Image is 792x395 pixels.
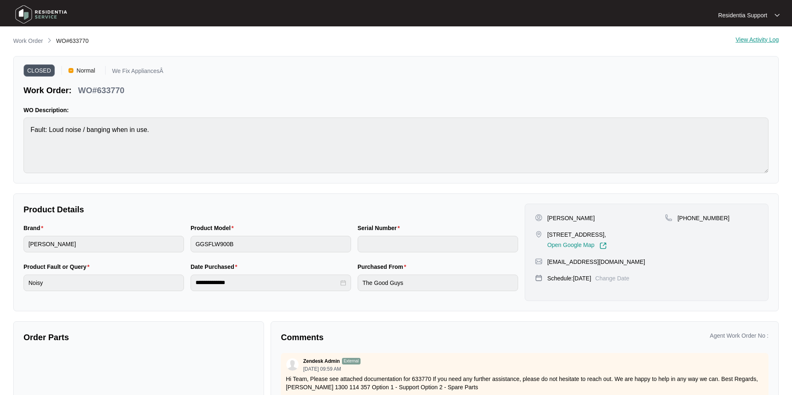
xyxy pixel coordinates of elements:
input: Brand [24,236,184,252]
p: Hi Team, Please see attached documentation for 633770 If you need any further assistance, please ... [286,375,764,391]
p: [PERSON_NAME] [547,214,595,222]
img: Link-External [599,242,607,249]
input: Serial Number [358,236,518,252]
input: Product Model [191,236,351,252]
p: Product Details [24,204,518,215]
img: map-pin [535,230,542,238]
img: residentia service logo [12,2,70,27]
div: View Activity Log [735,36,779,46]
img: map-pin [535,258,542,265]
input: Date Purchased [196,278,339,287]
p: [STREET_ADDRESS], [547,230,607,239]
img: map-pin [665,214,672,221]
p: Residentia Support [718,11,767,19]
a: Open Google Map [547,242,607,249]
img: user.svg [286,358,299,371]
label: Purchased From [358,263,410,271]
label: Date Purchased [191,263,240,271]
p: External [342,358,361,364]
p: We Fix AppliancesÂ [112,68,163,77]
img: user-pin [535,214,542,221]
img: dropdown arrow [775,13,780,17]
p: Work Order [13,37,43,45]
label: Product Fault or Query [24,263,93,271]
label: Serial Number [358,224,403,232]
input: Product Fault or Query [24,275,184,291]
p: Change Date [595,274,629,282]
p: Schedule: [DATE] [547,274,591,282]
span: CLOSED [24,64,55,77]
textarea: Fault: Loud noise / banging when in use. [24,118,768,173]
p: Comments [281,332,519,343]
span: Normal [73,64,99,77]
p: Zendesk Admin [303,358,340,364]
label: Brand [24,224,47,232]
span: WO#633770 [56,38,89,44]
img: Vercel Logo [68,68,73,73]
p: [EMAIL_ADDRESS][DOMAIN_NAME] [547,258,645,266]
label: Product Model [191,224,237,232]
p: [DATE] 09:59 AM [303,367,361,371]
p: Work Order: [24,85,71,96]
p: [PHONE_NUMBER] [677,214,729,222]
p: Order Parts [24,332,254,343]
p: WO#633770 [78,85,124,96]
img: map-pin [535,274,542,282]
p: Agent Work Order No : [710,332,768,340]
img: chevron-right [46,37,53,44]
input: Purchased From [358,275,518,291]
a: Work Order [12,37,45,46]
p: WO Description: [24,106,768,114]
